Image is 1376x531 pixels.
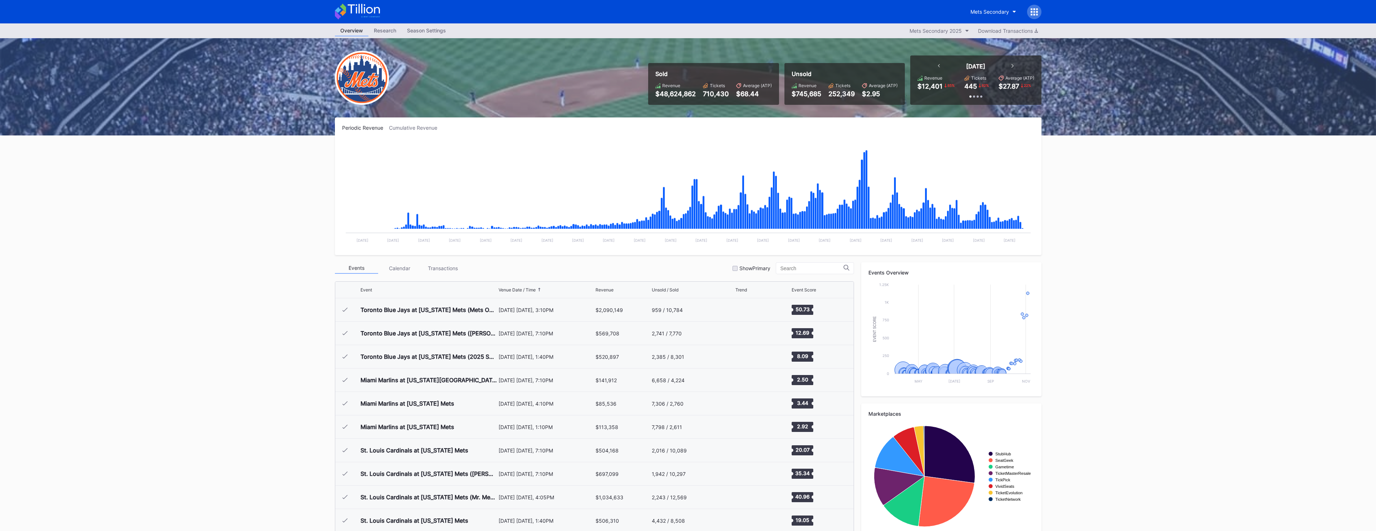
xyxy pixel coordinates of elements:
text: [DATE] [757,238,769,242]
div: $520,897 [596,354,619,360]
text: [DATE] [572,238,584,242]
div: Trend [735,287,747,293]
text: 8.09 [797,353,808,359]
div: Tickets [710,83,725,88]
div: $504,168 [596,447,619,454]
text: 40.96 [795,494,810,500]
button: Download Transactions [974,26,1041,36]
div: [DATE] [DATE], 7:10PM [499,330,594,336]
div: $1,034,633 [596,494,623,500]
svg: Chart title [735,348,757,366]
svg: Chart title [868,422,1034,530]
div: $745,685 [792,90,821,98]
div: $2.95 [862,90,898,98]
div: [DATE] [DATE], 1:40PM [499,518,594,524]
text: [DATE] [356,238,368,242]
div: Revenue [924,75,942,81]
div: Marketplaces [868,411,1034,417]
div: St. Louis Cardinals at [US_STATE] Mets ([PERSON_NAME] Hoodie Jersey Giveaway) [360,470,497,477]
div: $141,912 [596,377,617,383]
div: Research [368,25,402,36]
div: 7,306 / 2,760 [652,401,683,407]
text: SeatGeek [995,458,1013,463]
div: Revenue [662,83,680,88]
text: [DATE] [880,238,892,242]
text: 250 [882,353,889,358]
div: Miami Marlins at [US_STATE] Mets [360,423,454,430]
div: Mets Secondary 2025 [910,28,962,34]
text: Nov [1022,379,1030,383]
text: TicketEvolution [995,491,1022,495]
text: [DATE] [603,238,615,242]
text: [DATE] [449,238,461,242]
div: 959 / 10,784 [652,307,683,313]
div: Event Score [792,287,816,293]
div: [DATE] [DATE], 1:10PM [499,424,594,430]
div: 2,385 / 8,301 [652,354,684,360]
div: 85 % [947,82,955,88]
div: $68.44 [736,90,772,98]
text: Sep [987,379,994,383]
text: [DATE] [819,238,831,242]
div: Periodic Revenue [342,125,389,131]
div: 252,349 [828,90,855,98]
text: 0 [887,371,889,376]
text: 19.05 [796,517,809,523]
div: Download Transactions [978,28,1038,34]
div: Tickets [971,75,986,81]
div: [DATE] [DATE], 7:10PM [499,447,594,454]
svg: Chart title [342,140,1034,248]
div: St. Louis Cardinals at [US_STATE] Mets [360,517,468,524]
svg: Chart title [735,441,757,459]
text: Event Score [873,316,877,342]
div: Toronto Blue Jays at [US_STATE] Mets ([PERSON_NAME] Players Pin Giveaway) [360,330,497,337]
div: 1,942 / 10,297 [652,471,686,477]
svg: Chart title [735,465,757,483]
div: Mets Secondary [970,9,1009,15]
div: $85,536 [596,401,616,407]
div: 2,016 / 10,089 [652,447,687,454]
a: Season Settings [402,25,451,36]
text: May [915,379,923,383]
text: 20.07 [796,447,810,453]
text: 750 [882,318,889,322]
div: $27.87 [999,82,1019,90]
div: Transactions [421,263,465,274]
div: [DATE] [966,63,985,70]
div: Unsold / Sold [652,287,678,293]
text: [DATE] [849,238,861,242]
div: [DATE] [DATE], 3:10PM [499,307,594,313]
text: [DATE] [418,238,430,242]
text: [DATE] [387,238,399,242]
div: 82 % [981,82,990,88]
text: [DATE] [911,238,923,242]
div: St. Louis Cardinals at [US_STATE] Mets [360,447,468,454]
div: Cumulative Revenue [389,125,443,131]
div: $506,310 [596,518,619,524]
div: [DATE] [DATE], 4:10PM [499,401,594,407]
div: Toronto Blue Jays at [US_STATE] Mets (2025 Schedule Picture Frame Giveaway) [360,353,497,360]
div: 22 % [1023,82,1032,88]
div: Calendar [378,263,421,274]
div: Events Overview [868,269,1034,276]
img: New-York-Mets-Transparent.png [335,51,389,105]
div: St. Louis Cardinals at [US_STATE] Mets (Mr. Met Empire State Building Bobblehead Giveaway) [360,494,497,501]
div: 445 [964,82,977,90]
text: [DATE] [948,379,960,383]
a: Overview [335,25,368,36]
text: 1.25k [879,282,889,287]
text: 1k [885,300,889,304]
div: [DATE] [DATE], 1:40PM [499,354,594,360]
input: Search [780,265,844,271]
div: [DATE] [DATE], 4:05PM [499,494,594,500]
div: Unsold [792,70,898,77]
text: [DATE] [633,238,645,242]
text: [DATE] [664,238,676,242]
text: 35.34 [795,470,810,476]
div: $697,099 [596,471,619,477]
div: Toronto Blue Jays at [US_STATE] Mets (Mets Opening Day) [360,306,497,313]
svg: Chart title [735,512,757,530]
div: Event [360,287,372,293]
